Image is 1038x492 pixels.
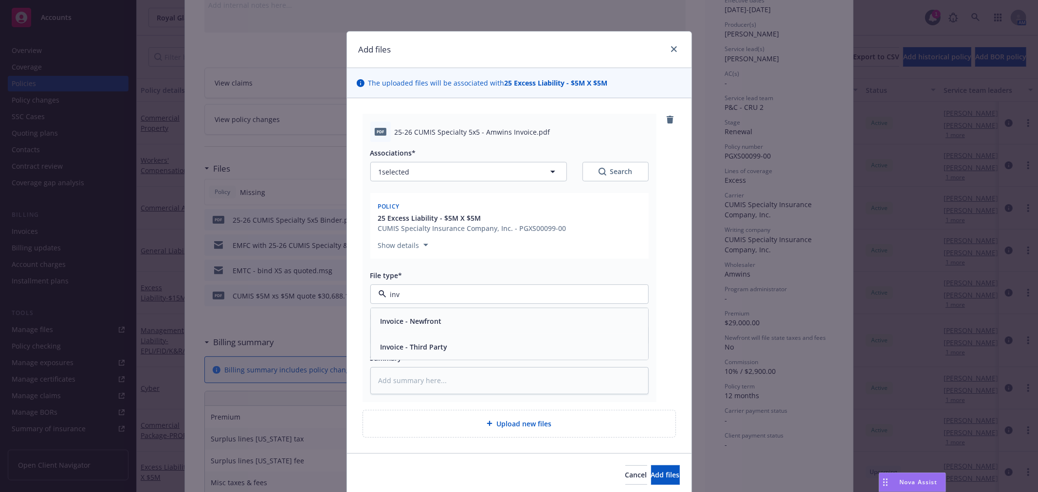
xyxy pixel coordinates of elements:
[378,223,566,233] div: CUMIS Specialty Insurance Company, Inc. - PGXS00099-00
[370,271,402,280] span: File type*
[899,478,938,486] span: Nova Assist
[378,213,481,223] span: 25 Excess Liability - $5M X $5M
[879,473,892,492] div: Drag to move
[374,239,432,251] button: Show details
[378,202,400,211] span: Policy
[378,213,566,223] button: 25 Excess Liability - $5M X $5M
[381,316,442,326] button: Invoice - Newfront
[386,289,629,299] input: Filter by keyword
[879,473,946,492] button: Nova Assist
